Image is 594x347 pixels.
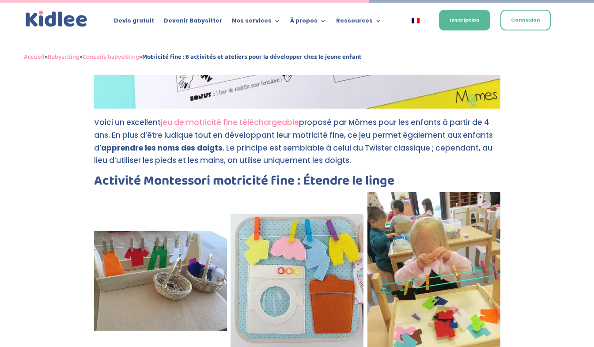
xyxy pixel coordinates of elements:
[94,174,500,192] h2: Activité Montessori motricité fine : Étendre le linge
[232,18,280,27] a: Nos services
[24,9,89,29] img: logo_kidlee_bleu
[336,18,382,27] a: Ressources
[94,116,500,175] p: Voici un excellent proposé par Mômes pour les enfants à partir de 4 ans. En plus d’être ludique t...
[231,214,363,347] img: motricité fine
[412,18,420,23] img: Français
[83,52,139,62] a: Conseils babysitting
[164,18,222,27] a: Devenir Babysitter
[290,18,326,27] a: À propos
[439,10,490,30] a: Inscription
[101,143,223,153] strong: apprendre les noms des doigts
[114,18,154,27] a: Devis gratuit
[24,9,89,29] a: Kidlee Logo
[161,117,299,128] a: jeu de motricité fine téléchargeable
[500,10,551,30] a: Connexion
[24,52,45,62] a: Accueil
[48,52,79,62] a: Babysitting
[142,52,362,62] strong: Motricité fine : 6 activités et ateliers pour la développer chez le jeune enfant
[24,52,362,62] span: » » »
[94,231,227,331] img: motricité fine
